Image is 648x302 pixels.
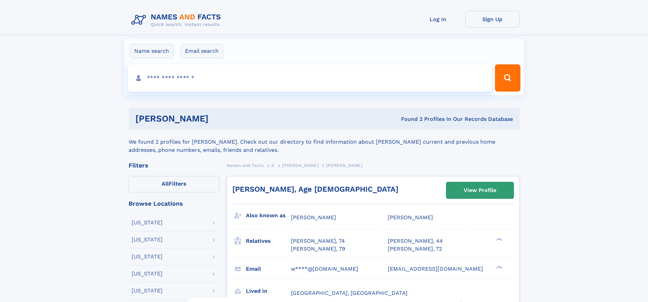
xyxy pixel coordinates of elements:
[135,114,305,123] h1: [PERSON_NAME]
[162,180,169,187] span: All
[129,130,520,154] div: We found 2 profiles for [PERSON_NAME]. Check out our directory to find information about [PERSON_...
[132,271,163,276] div: [US_STATE]
[326,163,363,168] span: [PERSON_NAME]
[271,161,275,170] a: S
[465,11,520,28] a: Sign Up
[282,163,318,168] span: [PERSON_NAME]
[246,285,291,297] h3: Lived in
[495,64,520,92] button: Search Button
[495,265,503,269] div: ❯
[129,162,220,169] div: Filters
[181,44,223,58] label: Email search
[271,163,275,168] span: S
[246,210,291,221] h3: Also known as
[132,288,163,293] div: [US_STATE]
[129,11,227,29] img: Logo Names and Facts
[305,115,513,123] div: Found 2 Profiles In Our Records Database
[388,237,443,245] a: [PERSON_NAME], 44
[291,290,408,296] span: [GEOGRAPHIC_DATA], [GEOGRAPHIC_DATA]
[130,44,173,58] label: Name search
[129,176,220,192] label: Filters
[411,11,465,28] a: Log In
[495,237,503,242] div: ❯
[464,182,496,198] div: View Profile
[291,237,345,245] a: [PERSON_NAME], 74
[227,161,264,170] a: Names and Facts
[388,266,483,272] span: [EMAIL_ADDRESS][DOMAIN_NAME]
[291,214,336,221] span: [PERSON_NAME]
[246,235,291,247] h3: Relatives
[446,182,514,198] a: View Profile
[291,245,345,253] a: [PERSON_NAME], 79
[132,237,163,242] div: [US_STATE]
[246,263,291,275] h3: Email
[128,64,492,92] input: search input
[388,245,442,253] a: [PERSON_NAME], 72
[129,201,220,207] div: Browse Locations
[282,161,318,170] a: [PERSON_NAME]
[388,214,433,221] span: [PERSON_NAME]
[132,254,163,259] div: [US_STATE]
[232,185,398,193] a: [PERSON_NAME], Age [DEMOGRAPHIC_DATA]
[132,220,163,225] div: [US_STATE]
